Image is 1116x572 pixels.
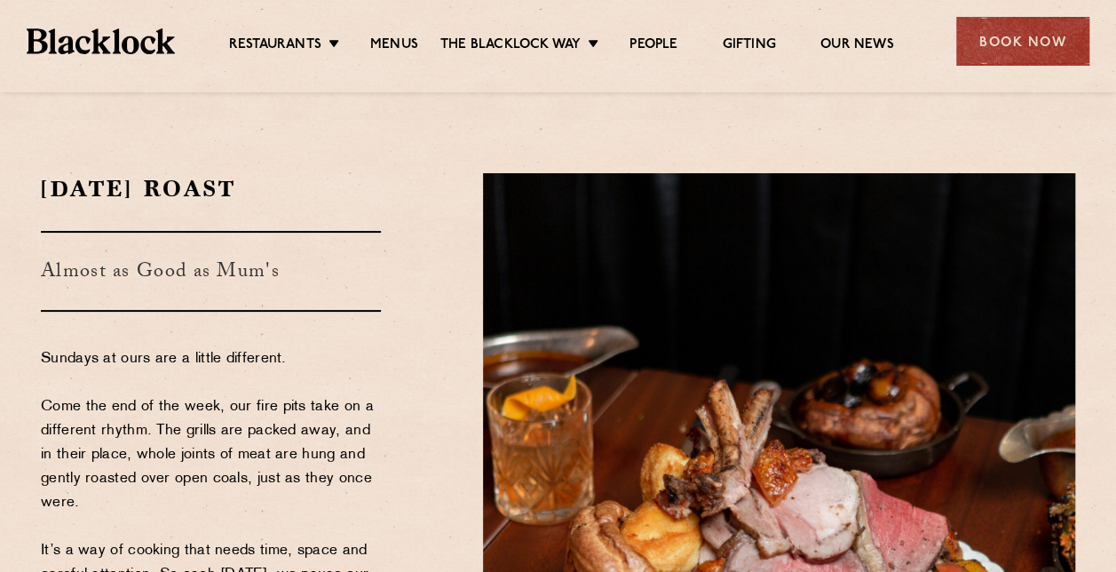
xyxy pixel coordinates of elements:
a: Restaurants [229,36,321,56]
a: People [629,36,677,56]
h2: [DATE] Roast [41,173,381,204]
h3: Almost as Good as Mum's [41,231,381,312]
a: Menus [370,36,418,56]
a: The Blacklock Way [440,36,581,56]
div: Book Now [956,17,1089,66]
img: BL_Textured_Logo-footer-cropped.svg [27,28,175,53]
a: Our News [820,36,894,56]
a: Gifting [722,36,775,56]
